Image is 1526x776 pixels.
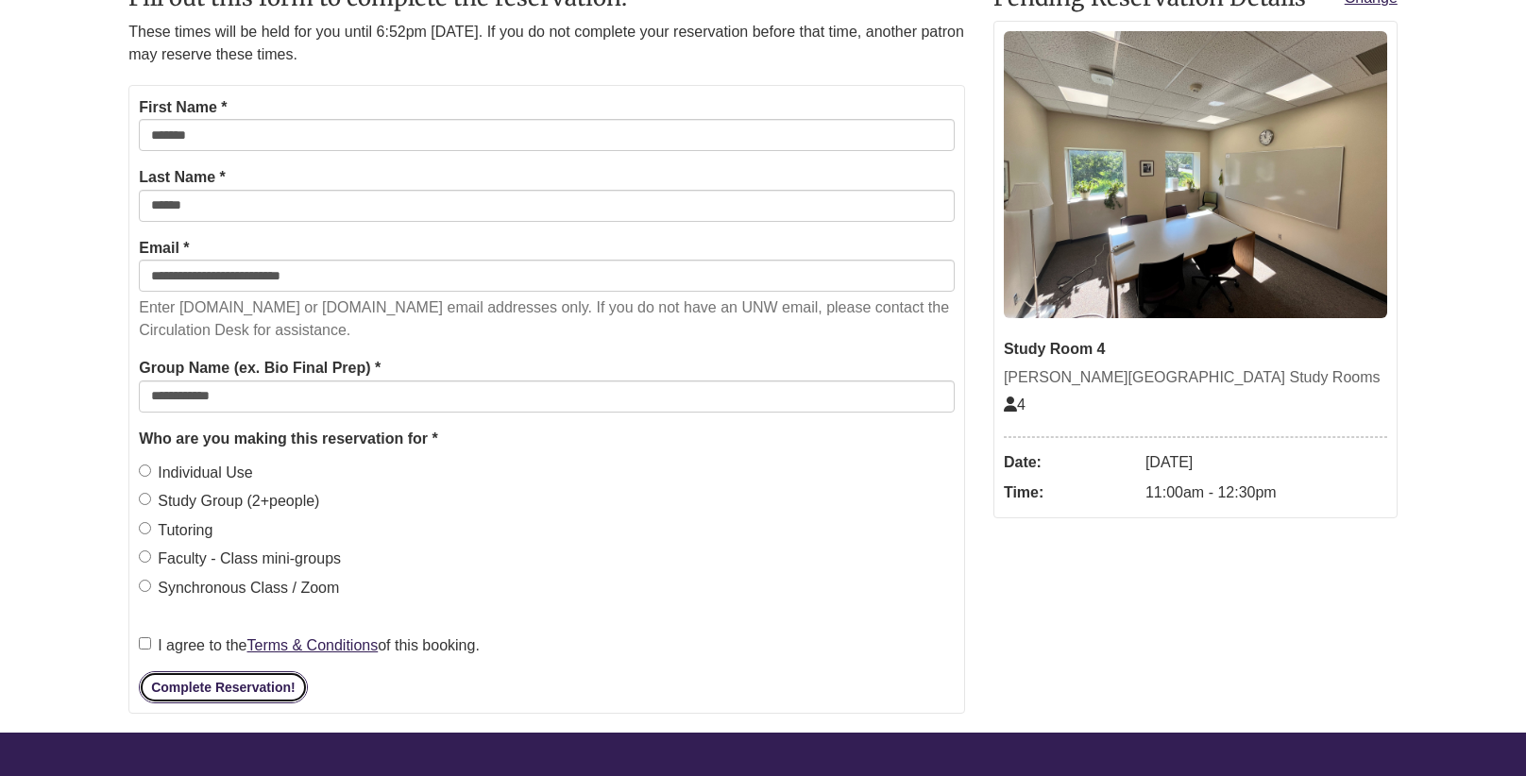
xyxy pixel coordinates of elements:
input: Individual Use [139,464,151,477]
input: Tutoring [139,522,151,534]
dd: [DATE] [1145,447,1387,478]
input: Synchronous Class / Zoom [139,580,151,592]
dt: Date: [1004,447,1136,478]
label: Faculty - Class mini-groups [139,547,341,571]
input: I agree to theTerms & Conditionsof this booking. [139,637,151,649]
label: I agree to the of this booking. [139,633,480,658]
label: Tutoring [139,518,212,543]
div: [PERSON_NAME][GEOGRAPHIC_DATA] Study Rooms [1004,365,1387,390]
span: The capacity of this space [1004,396,1026,413]
label: Group Name (ex. Bio Final Prep) * [139,356,381,380]
legend: Who are you making this reservation for * [139,427,955,451]
label: Email * [139,236,189,261]
label: Study Group (2+people) [139,489,319,514]
button: Complete Reservation! [139,671,307,703]
input: Faculty - Class mini-groups [139,550,151,563]
p: Enter [DOMAIN_NAME] or [DOMAIN_NAME] email addresses only. If you do not have an UNW email, pleas... [139,296,955,342]
div: Study Room 4 [1004,337,1387,362]
input: Study Group (2+people) [139,493,151,505]
label: First Name * [139,95,227,120]
dt: Time: [1004,478,1136,508]
img: Study Room 4 [1004,31,1387,318]
label: Synchronous Class / Zoom [139,576,339,600]
label: Last Name * [139,165,226,190]
label: Individual Use [139,461,253,485]
a: Terms & Conditions [247,637,379,653]
p: These times will be held for you until 6:52pm [DATE]. If you do not complete your reservation bef... [128,21,965,66]
dd: 11:00am - 12:30pm [1145,478,1387,508]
